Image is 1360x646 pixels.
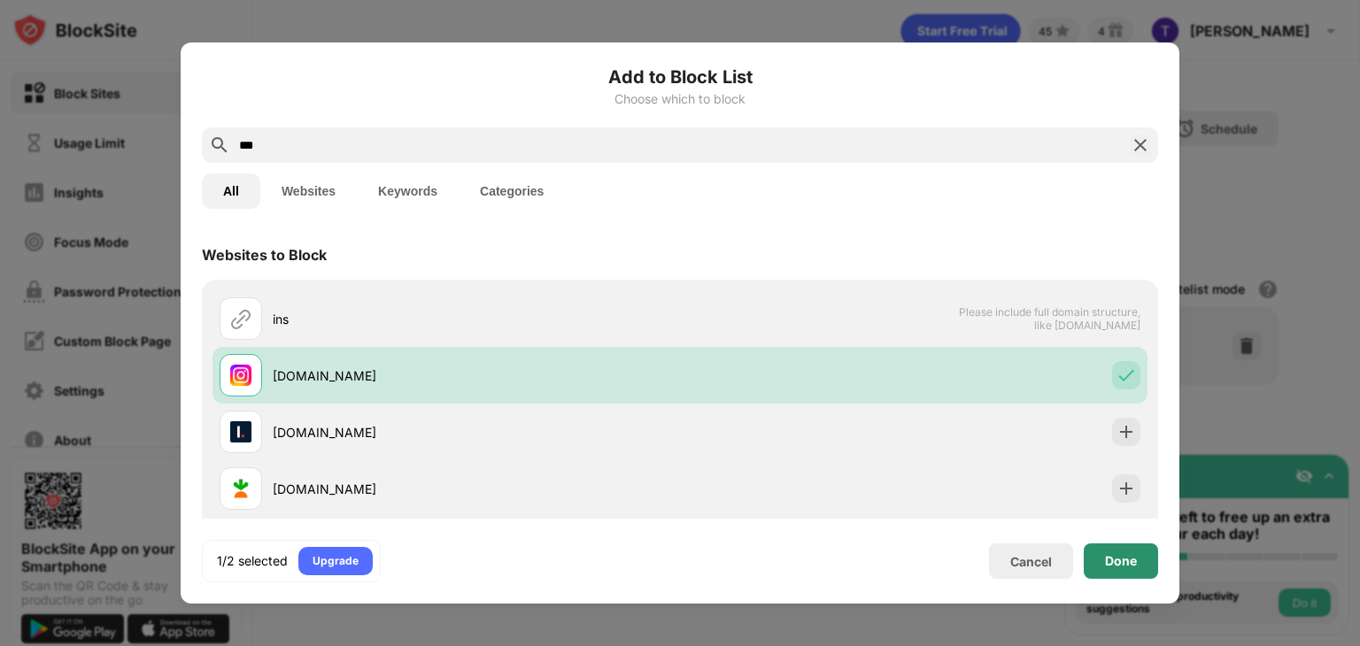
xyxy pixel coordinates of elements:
[459,173,565,209] button: Categories
[230,421,251,442] img: favicons
[202,173,260,209] button: All
[1105,554,1137,568] div: Done
[202,246,327,264] div: Websites to Block
[273,310,680,328] div: ins
[230,308,251,329] img: url.svg
[1010,554,1052,569] div: Cancel
[202,92,1158,106] div: Choose which to block
[217,552,288,570] div: 1/2 selected
[1130,135,1151,156] img: search-close
[357,173,459,209] button: Keywords
[230,478,251,499] img: favicons
[313,552,359,570] div: Upgrade
[273,366,680,385] div: [DOMAIN_NAME]
[273,480,680,498] div: [DOMAIN_NAME]
[230,365,251,386] img: favicons
[202,64,1158,90] h6: Add to Block List
[958,305,1140,332] span: Please include full domain structure, like [DOMAIN_NAME]
[209,135,230,156] img: search.svg
[260,173,357,209] button: Websites
[273,423,680,442] div: [DOMAIN_NAME]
